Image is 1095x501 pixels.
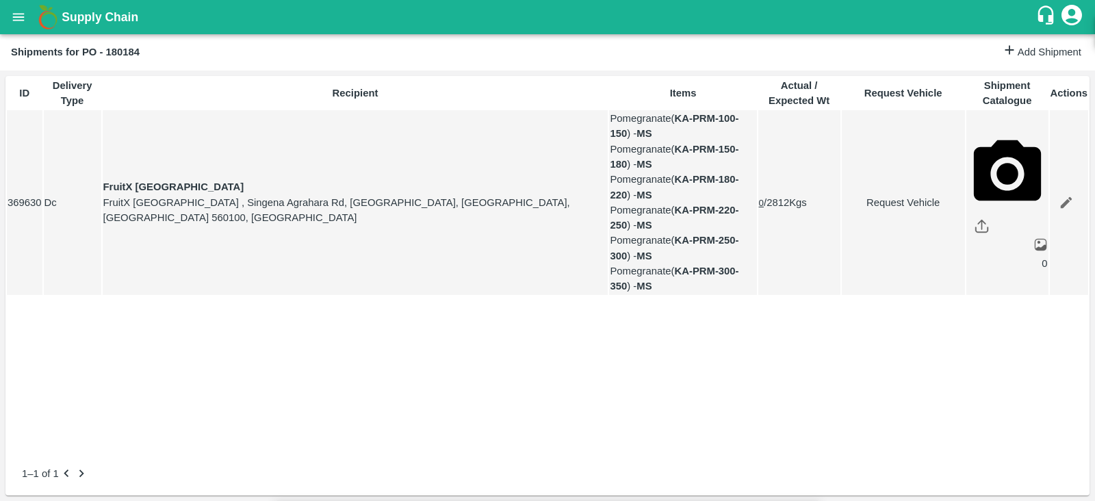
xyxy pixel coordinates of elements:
[610,205,738,231] b: KA-PRM-220-250
[842,195,964,210] a: Request Vehicle
[975,219,989,233] img: share
[864,88,942,99] b: Request Vehicle
[610,142,756,172] p: Pomegranate ( ) -
[1035,5,1059,29] div: customer-support
[1059,3,1084,31] div: account of current user
[1002,42,1081,62] a: Add Shipment
[610,264,756,294] p: Pomegranate ( ) -
[53,80,92,106] b: Delivery Type
[610,113,738,139] b: KA-PRM-100-150
[44,110,101,294] td: Dc
[34,3,62,31] img: logo
[610,144,738,170] b: KA-PRM-150-180
[7,110,42,294] td: 369630
[636,220,652,231] strong: MS
[1033,237,1048,252] img: preview
[103,195,608,226] p: FruitX [GEOGRAPHIC_DATA] , Singena Agrahara Rd, [GEOGRAPHIC_DATA], [GEOGRAPHIC_DATA], [GEOGRAPHIC...
[1051,187,1082,218] a: Edit
[967,256,1048,271] div: 0
[769,80,829,106] b: Actual / Expected Wt
[610,203,756,233] p: Pomegranate ( ) -
[22,466,59,481] p: 1–1 of 1
[670,88,697,99] b: Items
[3,1,34,33] button: open drawer
[333,88,378,99] b: Recipient
[636,190,652,201] strong: MS
[62,10,138,24] b: Supply Chain
[610,174,738,200] b: KA-PRM-180-220
[19,88,29,99] b: ID
[610,233,756,264] p: Pomegranate ( ) -
[983,80,1032,106] b: Shipment Catalogue
[759,198,764,208] button: 0
[103,181,244,192] strong: FruitX [GEOGRAPHIC_DATA]
[636,281,652,292] strong: MS
[636,250,652,261] strong: MS
[1051,88,1087,99] b: Actions
[759,195,840,210] p: / 2812 Kgs
[610,266,738,292] b: KA-PRM-300-350
[636,128,652,139] strong: MS
[610,235,738,261] b: KA-PRM-250-300
[610,172,756,203] p: Pomegranate ( ) -
[636,159,652,170] strong: MS
[610,111,756,142] p: Pomegranate ( ) -
[11,47,140,57] b: Shipments for PO - 180184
